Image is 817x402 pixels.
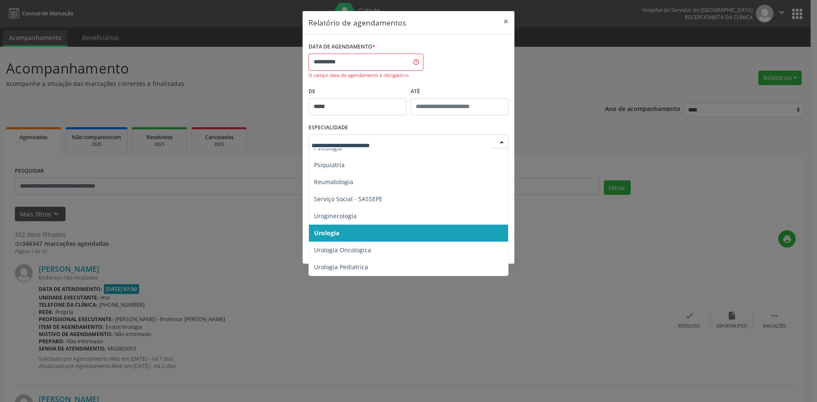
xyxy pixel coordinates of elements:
label: ESPECIALIDADE [309,121,348,134]
span: Serviço Social - SASSEPE [314,195,383,203]
span: Urologia Pediatrica [314,263,368,271]
div: O campo data de agendamento é obrigatório [309,72,423,79]
label: DATA DE AGENDAMENTO [309,40,375,54]
span: Psiquiatria [314,161,345,169]
h5: Relatório de agendamentos [309,17,406,28]
span: Urologia Oncologica [314,246,371,254]
label: De [309,85,406,98]
label: ATÉ [411,85,508,98]
span: Uroginecologia [314,212,357,220]
span: Reumatologia [314,178,353,186]
button: Close [497,11,514,32]
span: Urologia [314,229,339,237]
